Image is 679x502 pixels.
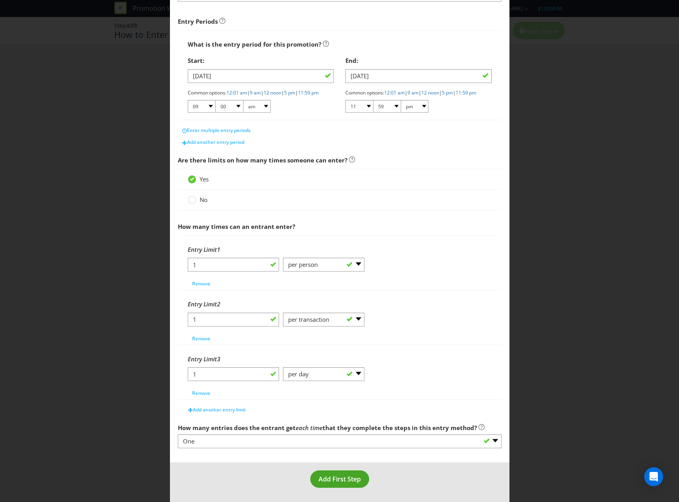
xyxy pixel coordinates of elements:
[384,89,405,96] a: 12:01 am
[644,467,663,486] div: Open Intercom Messenger
[298,89,319,96] a: 11:59 pm
[200,196,207,204] span: No
[192,280,210,287] span: Remove
[250,89,261,96] a: 9 am
[188,300,217,308] span: Entry Limit
[188,245,217,253] span: Entry Limit
[442,89,453,96] a: 5 pm
[264,89,281,96] a: 12 noon
[178,424,296,432] span: How many entries does the entrant get
[310,470,369,488] button: Add First Step
[187,127,251,134] span: Enter multiple entry periods
[188,355,217,363] span: Entry Limit
[319,475,361,483] span: Add First Step
[345,53,492,69] div: End:
[405,89,407,96] span: |
[178,156,347,164] span: Are there limits on how many times someone can enter?
[184,404,250,416] button: Add another entry limit
[188,69,334,83] input: DD/MM/YY
[193,406,246,413] span: Add another entry limit
[247,89,250,96] span: |
[419,89,421,96] span: |
[200,175,209,183] span: Yes
[407,89,419,96] a: 9 am
[284,89,295,96] a: 5 pm
[192,335,210,342] span: Remove
[345,69,492,83] input: DD/MM/YY
[226,89,247,96] a: 12:01 am
[178,125,255,136] button: Enter multiple entry periods
[188,387,215,399] button: Remove
[323,424,477,432] span: that they complete the steps in this entry method?
[188,89,226,96] span: Common options:
[188,53,334,69] div: Start:
[456,89,476,96] a: 11:59 pm
[217,300,220,308] span: 2
[188,40,321,48] span: What is the entry period for this promotion?
[188,333,215,345] button: Remove
[187,139,244,145] span: Add another entry period
[217,355,220,363] span: 3
[192,390,210,396] span: Remove
[421,89,439,96] a: 12 noon
[178,136,249,148] button: Add another entry period
[453,89,456,96] span: |
[295,89,298,96] span: |
[188,278,215,290] button: Remove
[217,245,220,253] span: 1
[261,89,264,96] span: |
[178,223,295,230] span: How many times can an entrant enter?
[296,424,323,432] em: each time
[439,89,442,96] span: |
[345,89,384,96] span: Common options:
[281,89,284,96] span: |
[178,17,218,25] strong: Entry Periods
